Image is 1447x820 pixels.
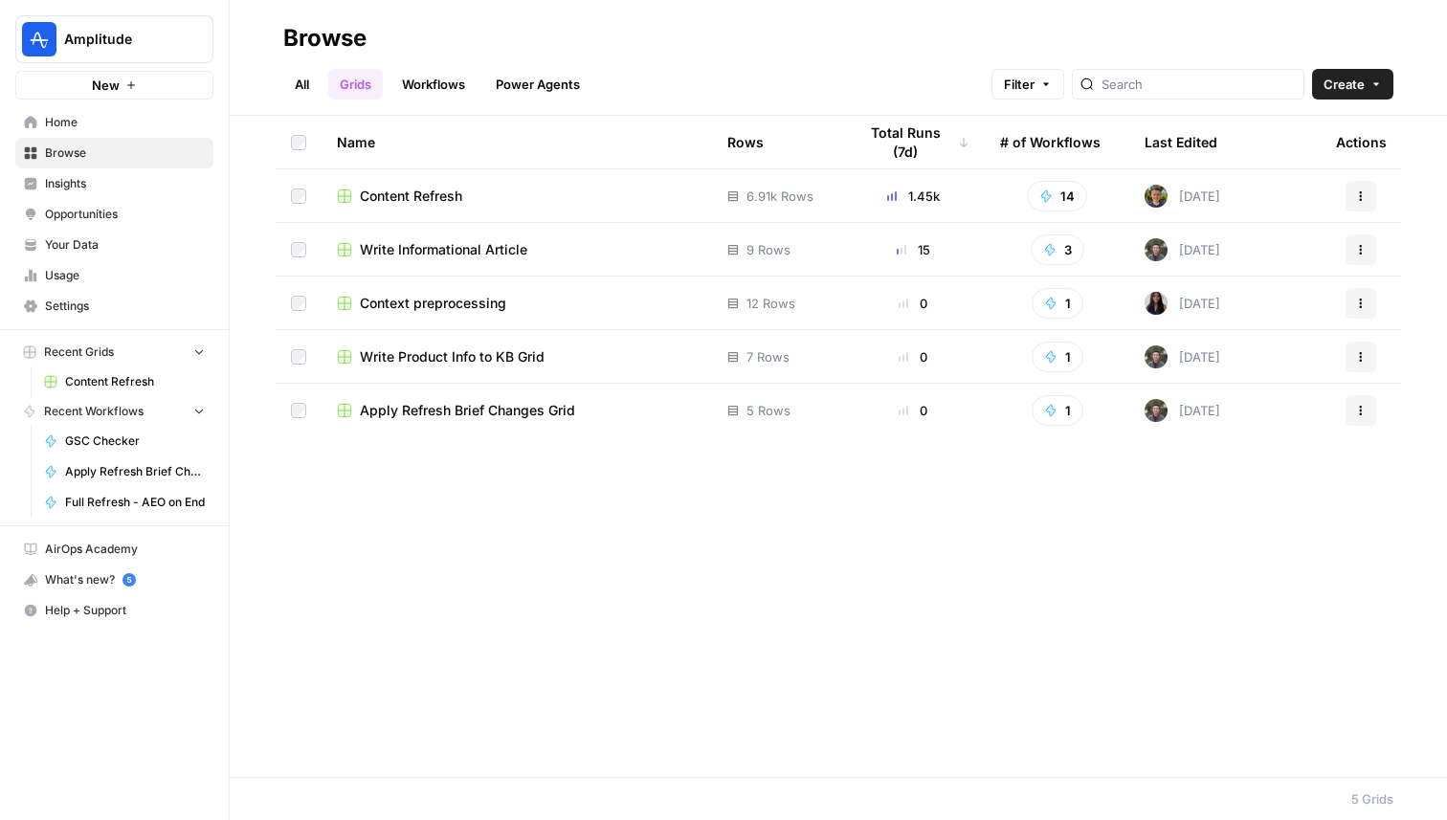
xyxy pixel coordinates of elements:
div: 0 [857,294,969,313]
span: AirOps Academy [45,541,205,558]
div: Browse [283,23,367,54]
img: maow1e9ocotky9esmvpk8ol9rk58 [1145,345,1168,368]
span: Settings [45,298,205,315]
a: Apply Refresh Brief Changes [35,456,213,487]
span: GSC Checker [65,432,205,450]
span: Recent Workflows [44,403,144,420]
span: Home [45,114,205,131]
a: Your Data [15,230,213,260]
button: 3 [1031,234,1084,265]
button: Create [1312,69,1393,100]
div: Total Runs (7d) [857,116,969,168]
span: Content Refresh [360,187,462,206]
button: Recent Workflows [15,397,213,426]
button: New [15,71,213,100]
span: Write Product Info to KB Grid [360,347,545,366]
button: What's new? 5 [15,565,213,595]
div: [DATE] [1145,238,1220,261]
a: Insights [15,168,213,199]
span: Browse [45,144,205,162]
div: [DATE] [1145,399,1220,422]
a: Context preprocessing [337,294,697,313]
button: Workspace: Amplitude [15,15,213,63]
a: Content Refresh [337,187,697,206]
span: Context preprocessing [360,294,506,313]
a: Usage [15,260,213,291]
div: 1.45k [857,187,969,206]
div: 15 [857,240,969,259]
a: Settings [15,291,213,321]
button: Help + Support [15,595,213,626]
button: 14 [1027,181,1087,211]
span: Opportunities [45,206,205,223]
span: Amplitude [64,30,180,49]
span: Insights [45,175,205,192]
div: # of Workflows [1000,116,1101,168]
span: Content Refresh [65,373,205,390]
a: 5 [122,573,136,587]
img: maow1e9ocotky9esmvpk8ol9rk58 [1145,238,1168,261]
span: Filter [1004,75,1035,94]
a: Grids [328,69,383,100]
a: All [283,69,321,100]
button: Recent Grids [15,338,213,366]
button: 1 [1032,395,1083,426]
div: [DATE] [1145,345,1220,368]
div: Last Edited [1145,116,1217,168]
div: Actions [1336,116,1387,168]
span: Full Refresh - AEO on End [65,494,205,511]
a: Home [15,107,213,138]
span: 6.91k Rows [746,187,813,206]
a: Opportunities [15,199,213,230]
img: Amplitude Logo [22,22,56,56]
span: Usage [45,267,205,284]
span: 9 Rows [746,240,790,259]
span: Your Data [45,236,205,254]
span: Create [1324,75,1365,94]
a: Power Agents [484,69,591,100]
div: [DATE] [1145,292,1220,315]
a: Full Refresh - AEO on End [35,487,213,518]
a: Apply Refresh Brief Changes Grid [337,401,697,420]
div: What's new? [16,565,212,594]
span: Apply Refresh Brief Changes [65,463,205,480]
a: Workflows [390,69,477,100]
button: 1 [1032,288,1083,319]
a: Browse [15,138,213,168]
div: Rows [727,116,764,168]
a: GSC Checker [35,426,213,456]
span: Write Informational Article [360,240,527,259]
div: [DATE] [1145,185,1220,208]
a: Content Refresh [35,366,213,397]
span: 5 Rows [746,401,790,420]
a: Write Informational Article [337,240,697,259]
a: Write Product Info to KB Grid [337,347,697,366]
span: Recent Grids [44,344,114,361]
input: Search [1102,75,1296,94]
div: 0 [857,401,969,420]
div: 5 Grids [1351,789,1393,809]
text: 5 [126,575,131,585]
span: New [92,76,120,95]
div: Name [337,116,697,168]
span: 7 Rows [746,347,790,366]
img: maow1e9ocotky9esmvpk8ol9rk58 [1145,399,1168,422]
img: h0t3csanfg3wo052cjvxa1bmmbj1 [1145,185,1168,208]
span: 12 Rows [746,294,795,313]
div: 0 [857,347,969,366]
a: AirOps Academy [15,534,213,565]
span: Help + Support [45,602,205,619]
img: rox323kbkgutb4wcij4krxobkpon [1145,292,1168,315]
button: 1 [1032,342,1083,372]
span: Apply Refresh Brief Changes Grid [360,401,575,420]
button: Filter [991,69,1064,100]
